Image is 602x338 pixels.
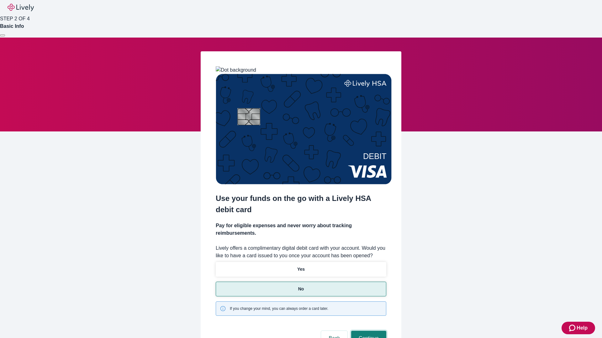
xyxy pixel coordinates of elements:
img: Debit card [216,74,392,184]
button: Yes [216,262,386,277]
h2: Use your funds on the go with a Lively HSA debit card [216,193,386,215]
button: No [216,282,386,296]
span: Help [577,324,588,332]
label: Lively offers a complimentary digital debit card with your account. Would you like to have a card... [216,244,386,259]
p: Yes [297,266,305,273]
button: Zendesk support iconHelp [562,322,595,334]
h4: Pay for eligible expenses and never worry about tracking reimbursements. [216,222,386,237]
p: No [298,286,304,292]
img: Lively [8,4,34,11]
svg: Zendesk support icon [569,324,577,332]
span: If you change your mind, you can always order a card later. [230,306,328,311]
img: Dot background [216,66,256,74]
